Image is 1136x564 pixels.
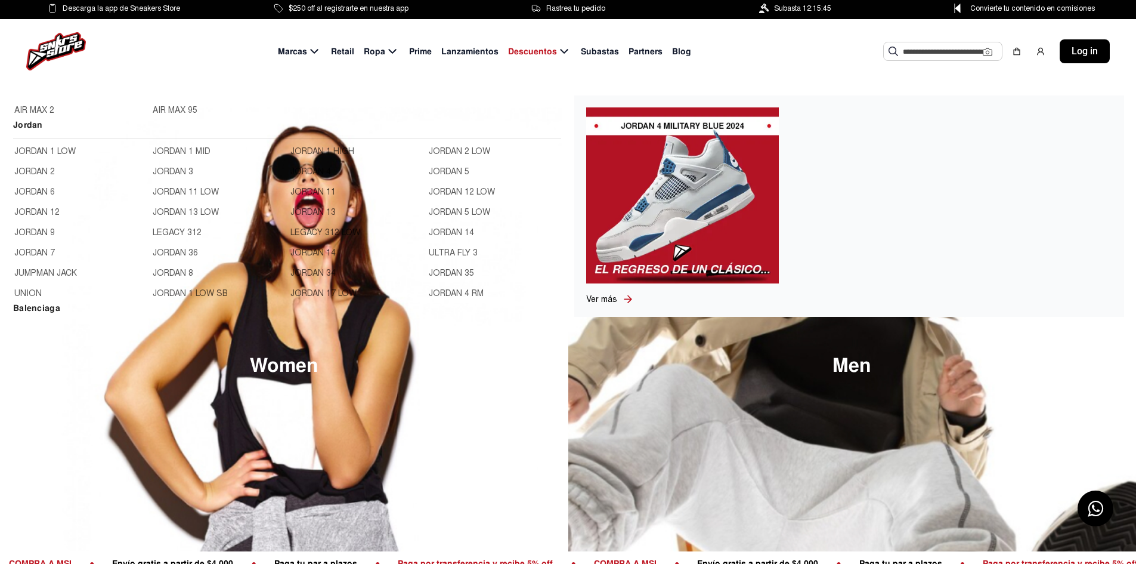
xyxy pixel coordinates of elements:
[546,2,605,15] span: Rastrea tu pedido
[14,206,146,219] a: JORDAN 12
[14,104,146,117] a: AIR MAX 2
[153,206,284,219] a: JORDAN 13 LOW
[983,47,992,57] img: Cámara
[1036,47,1045,56] img: user
[250,356,318,375] span: Women
[429,287,560,300] a: JORDAN 4 RM
[153,267,284,280] a: JORDAN 8
[832,356,871,375] span: Men
[290,246,422,260] a: JORDAN 14
[13,118,561,139] h2: Jordan
[1012,47,1022,56] img: shopping
[889,47,898,56] img: Buscar
[672,45,691,58] span: Blog
[153,186,284,199] a: JORDAN 11 LOW
[14,246,146,260] a: JORDAN 7
[429,206,560,219] a: JORDAN 5 LOW
[153,104,284,117] a: AIR MAX 95
[1072,44,1098,58] span: Log in
[429,226,560,239] a: JORDAN 14
[153,145,284,158] a: JORDAN 1 MID
[409,45,432,58] span: Prime
[14,145,146,158] a: JORDAN 1 LOW
[14,226,146,239] a: JORDAN 9
[429,145,560,158] a: JORDAN 2 LOW
[13,301,561,322] h2: Balenciaga
[153,165,284,178] a: JORDAN 3
[429,165,560,178] a: JORDAN 5
[14,165,146,178] a: JORDAN 2
[586,294,617,304] span: Ver más
[63,2,180,15] span: Descarga la app de Sneakers Store
[26,32,86,70] img: logo
[14,267,146,280] a: JUMPMAN JACK
[629,45,663,58] span: Partners
[278,45,307,58] span: Marcas
[970,2,1095,15] span: Convierte tu contenido en comisiones
[581,45,619,58] span: Subastas
[14,186,146,199] a: JORDAN 6
[290,287,422,300] a: JORDAN 17 LOW
[290,267,422,280] a: JORDAN 34
[364,45,385,58] span: Ropa
[290,145,422,158] a: JORDAN 1 HIGH
[331,45,354,58] span: Retail
[508,45,557,58] span: Descuentos
[14,287,146,300] a: UNION
[153,226,284,239] a: LEGACY 312
[289,2,408,15] span: $250 off al registrarte en nuestra app
[429,186,560,199] a: JORDAN 12 LOW
[429,246,560,260] a: ULTRA FLY 3
[429,267,560,280] a: JORDAN 35
[153,287,284,300] a: JORDAN 1 LOW SB
[290,186,422,199] a: JORDAN 11
[441,45,499,58] span: Lanzamientos
[290,206,422,219] a: JORDAN 13
[290,226,422,239] a: LEGACY 312 LOW
[950,4,965,13] img: Control Point Icon
[290,165,422,178] a: JORDAN 4
[586,293,622,306] a: Ver más
[153,246,284,260] a: JORDAN 36
[774,2,831,15] span: Subasta 12:15:45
